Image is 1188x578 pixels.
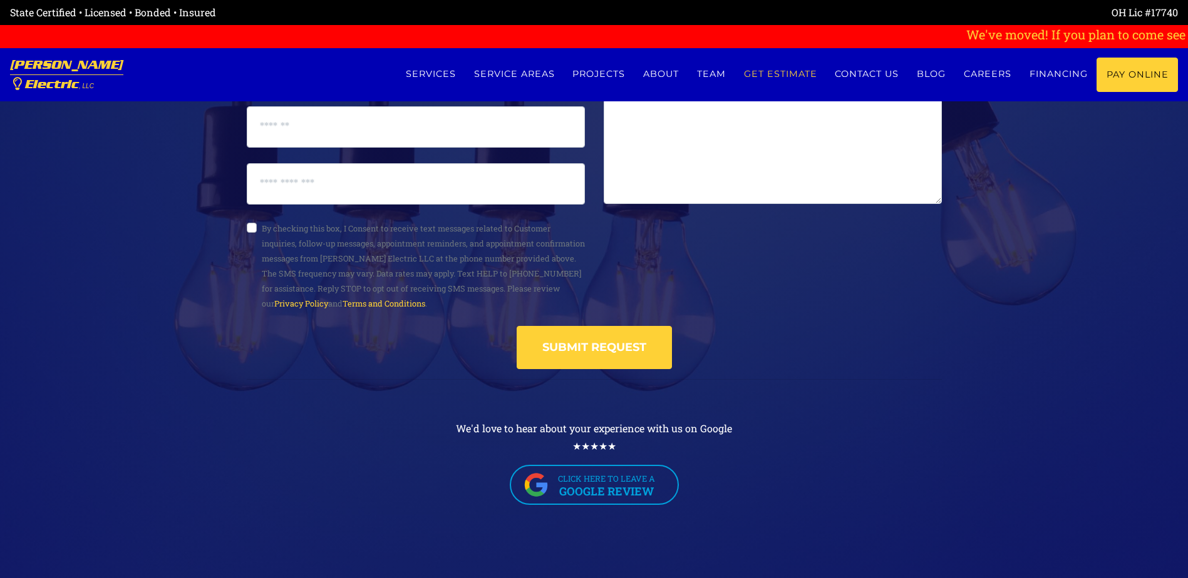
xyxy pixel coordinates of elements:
[10,5,594,20] div: State Certified • Licensed • Bonded • Insured
[688,58,735,91] a: Team
[735,58,826,91] a: Get estimate
[826,58,908,91] a: Contact us
[274,298,328,308] a: Privacy Policy
[564,58,634,91] a: Projects
[1097,58,1178,92] a: Pay Online
[908,58,955,91] a: Blog
[594,5,1179,20] div: OH Lic #17740
[396,58,465,91] a: Services
[10,48,123,101] a: [PERSON_NAME] Electric, LLC
[262,223,585,308] small: By checking this box, I Consent to receive text messages related to Customer inquiries, follow-up...
[465,58,564,91] a: Service Areas
[542,485,671,497] strong: google review
[1020,58,1097,91] a: Financing
[517,326,672,369] button: Submit Request
[510,465,679,505] a: Click here to leave agoogle review
[343,298,425,308] a: Terms and Conditions
[955,58,1021,91] a: Careers
[247,420,942,455] p: We'd love to hear about your experience with us on Google ★★★★★
[79,83,94,89] span: , LLC
[634,58,688,91] a: About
